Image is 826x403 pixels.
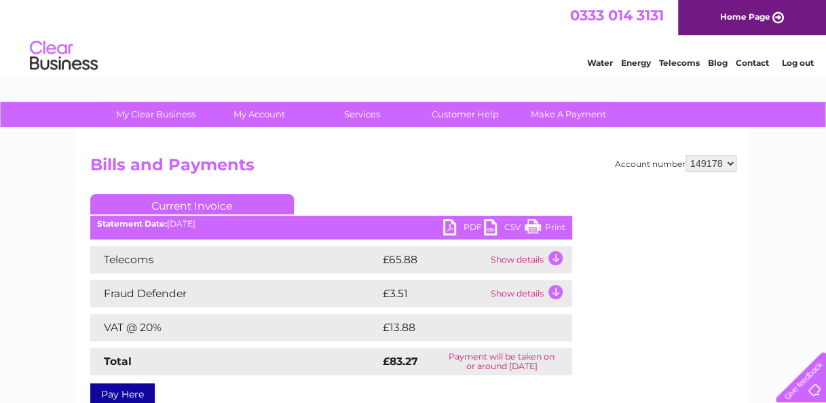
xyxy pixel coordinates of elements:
td: £3.51 [379,280,487,307]
a: Customer Help [409,102,521,127]
td: Telecoms [90,246,379,273]
strong: £83.27 [383,355,418,368]
td: Fraud Defender [90,280,379,307]
a: Energy [621,58,651,68]
a: Log out [781,58,813,68]
td: Payment will be taken on or around [DATE] [432,348,572,375]
div: Clear Business is a trading name of Verastar Limited (registered in [GEOGRAPHIC_DATA] No. 3667643... [93,7,734,66]
a: 0333 014 3131 [570,7,664,24]
a: Blog [708,58,728,68]
a: My Clear Business [100,102,212,127]
strong: Total [104,355,132,368]
td: £13.88 [379,314,544,341]
b: Statement Date: [97,218,167,229]
div: [DATE] [90,219,572,229]
a: PDF [443,219,484,239]
a: Current Invoice [90,194,294,214]
a: My Account [203,102,315,127]
a: Print [525,219,565,239]
a: Services [306,102,418,127]
a: Telecoms [659,58,700,68]
h2: Bills and Payments [90,155,736,181]
td: Show details [487,246,572,273]
div: Account number [615,155,736,172]
td: Show details [487,280,572,307]
a: Water [587,58,613,68]
td: VAT @ 20% [90,314,379,341]
img: logo.png [29,35,98,77]
a: CSV [484,219,525,239]
a: Make A Payment [512,102,624,127]
td: £65.88 [379,246,487,273]
a: Contact [736,58,769,68]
